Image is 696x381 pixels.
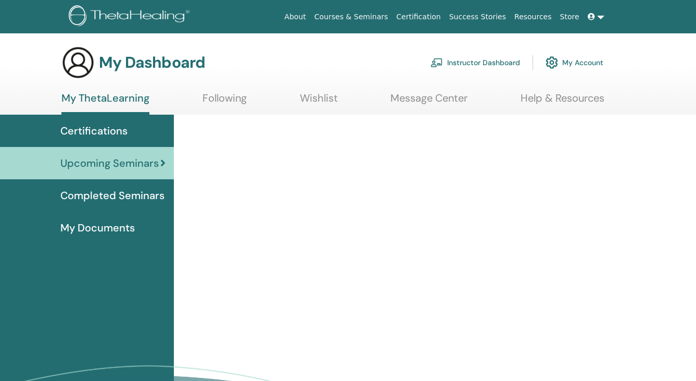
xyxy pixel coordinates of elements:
[60,188,164,203] span: Completed Seminars
[61,92,149,115] a: My ThetaLearning
[203,92,247,112] a: Following
[300,92,338,112] a: Wishlist
[431,58,443,67] img: chalkboard-teacher.svg
[60,123,128,139] span: Certifications
[546,51,603,74] a: My Account
[445,7,510,27] a: Success Stories
[392,7,445,27] a: Certification
[546,54,558,71] img: cog.svg
[61,46,95,79] img: generic-user-icon.jpg
[99,53,205,72] h3: My Dashboard
[510,7,556,27] a: Resources
[521,92,604,112] a: Help & Resources
[69,5,193,29] img: logo.png
[60,220,135,236] span: My Documents
[390,92,467,112] a: Message Center
[310,7,393,27] a: Courses & Seminars
[60,155,159,171] span: Upcoming Seminars
[556,7,584,27] a: Store
[431,51,520,74] a: Instructor Dashboard
[280,7,310,27] a: About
